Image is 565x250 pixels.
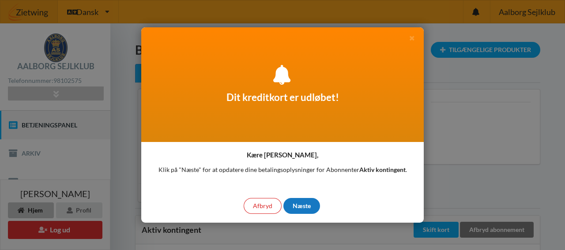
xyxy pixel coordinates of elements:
div: Dit kreditkort er udløbet! [141,27,424,142]
b: Aktiv kontingent [359,166,406,173]
p: Klik på "Næste" for at opdatere dine betalingsoplysninger for Abonnenter . [158,165,407,174]
div: Afbryd [244,198,282,214]
h4: Kære [PERSON_NAME], [247,151,318,159]
div: Næste [283,198,320,214]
